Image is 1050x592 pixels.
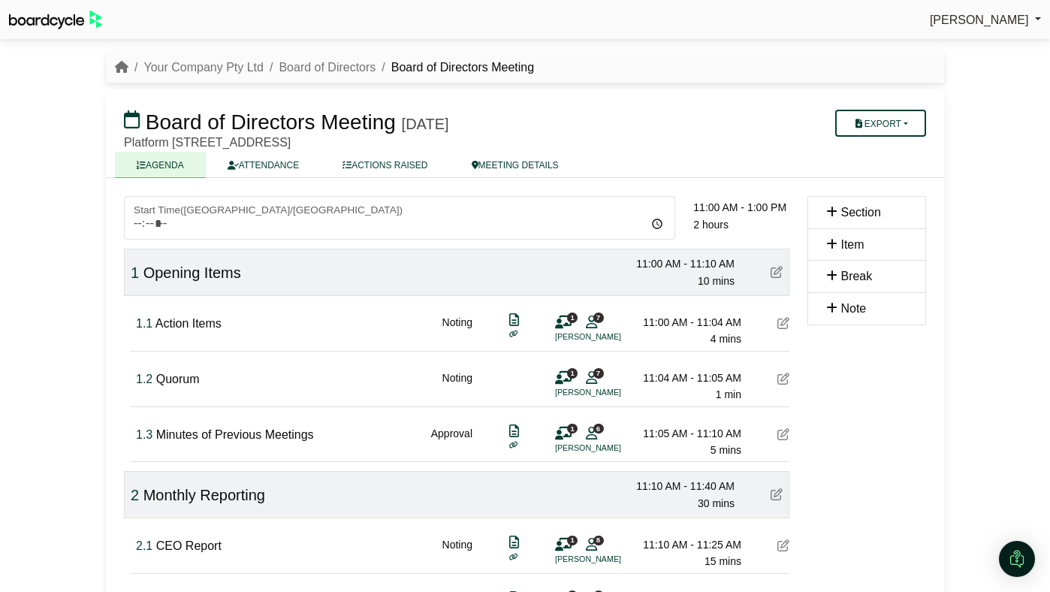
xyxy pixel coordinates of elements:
span: 1 [567,368,578,378]
span: 6 [593,424,604,433]
span: 10 mins [698,275,735,287]
a: [PERSON_NAME] [930,11,1041,30]
a: Board of Directors [279,61,376,74]
span: Minutes of Previous Meetings [156,428,314,441]
span: CEO Report [156,539,222,552]
span: 7 [593,368,604,378]
span: Board of Directors Meeting [146,110,396,134]
div: 11:10 AM - 11:40 AM [629,478,735,494]
div: Noting [442,314,472,348]
div: Noting [442,370,472,403]
span: 5 mins [711,444,741,456]
a: ATTENDANCE [206,152,321,178]
span: Monthly Reporting [143,487,265,503]
nav: breadcrumb [115,58,534,77]
span: 1 min [716,388,741,400]
li: [PERSON_NAME] [555,553,668,566]
span: Click to fine tune number [131,264,139,281]
span: Section [840,206,880,219]
div: 11:10 AM - 11:25 AM [636,536,741,553]
a: Your Company Pty Ltd [143,61,264,74]
div: 11:05 AM - 11:10 AM [636,425,741,442]
div: Noting [442,536,472,570]
span: 1 [567,536,578,545]
span: 1 [567,424,578,433]
span: Item [840,238,864,251]
span: 7 [593,313,604,322]
span: Note [840,302,866,315]
span: Click to fine tune number [131,487,139,503]
span: Click to fine tune number [136,539,152,552]
div: 11:00 AM - 1:00 PM [693,199,798,216]
div: 11:00 AM - 11:10 AM [629,255,735,272]
span: 1 [567,313,578,322]
div: [DATE] [402,115,449,133]
span: 15 mins [705,555,741,567]
span: 4 mins [711,333,741,345]
span: Opening Items [143,264,241,281]
div: 11:04 AM - 11:05 AM [636,370,741,386]
span: Click to fine tune number [136,428,152,441]
span: 2 hours [693,219,729,231]
div: Open Intercom Messenger [999,541,1035,577]
button: Export [835,110,926,137]
li: Board of Directors Meeting [376,58,534,77]
li: [PERSON_NAME] [555,331,668,343]
li: [PERSON_NAME] [555,386,668,399]
span: [PERSON_NAME] [930,14,1029,26]
li: [PERSON_NAME] [555,442,668,455]
span: Action Items [155,317,222,330]
span: Click to fine tune number [136,317,152,330]
span: Quorum [156,373,200,385]
div: 11:00 AM - 11:04 AM [636,314,741,331]
span: 8 [593,536,604,545]
span: Break [840,270,872,282]
a: AGENDA [115,152,206,178]
span: Platform [STREET_ADDRESS] [124,136,291,149]
a: ACTIONS RAISED [321,152,449,178]
span: Click to fine tune number [136,373,152,385]
img: BoardcycleBlackGreen-aaafeed430059cb809a45853b8cf6d952af9d84e6e89e1f1685b34bfd5cb7d64.svg [9,11,102,29]
div: Approval [431,425,472,459]
a: MEETING DETAILS [450,152,581,178]
span: 30 mins [698,497,735,509]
